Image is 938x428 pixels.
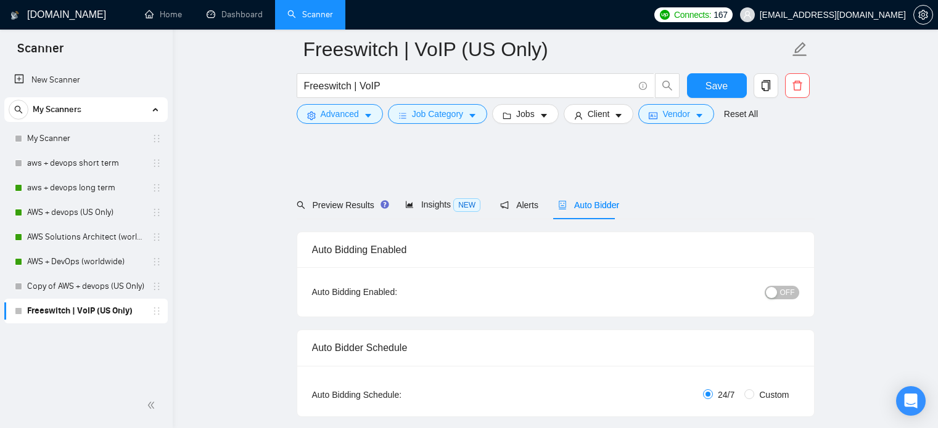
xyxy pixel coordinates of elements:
img: logo [10,6,19,25]
button: barsJob Categorycaret-down [388,104,487,124]
li: My Scanners [4,97,168,323]
span: copy [754,80,778,91]
div: Auto Bidding Enabled: [312,285,474,299]
span: area-chart [405,200,414,209]
span: 24/7 [713,388,739,402]
span: notification [500,201,509,209]
span: NEW [453,198,480,212]
span: user [743,10,752,19]
div: Auto Bidder Schedule [312,330,799,365]
span: search [297,201,305,209]
span: info-circle [639,82,647,90]
span: Vendor [662,107,689,121]
span: Custom [754,388,794,402]
a: homeHome [145,9,182,20]
span: Preview Results [297,200,385,210]
span: user [574,111,583,120]
span: Insights [405,200,480,209]
span: My Scanners [33,97,81,122]
div: Auto Bidding Schedule: [312,388,474,402]
span: Scanner [7,39,73,65]
span: Jobs [516,107,535,121]
span: Alerts [500,200,538,210]
span: caret-down [614,111,623,120]
span: setting [914,10,932,20]
a: AWS + devops (US Only) [27,200,144,225]
button: delete [785,73,810,98]
a: Copy of AWS + devops (US Only) [27,274,144,299]
a: AWS + DevOps (worldwide) [27,249,144,274]
a: aws + devops long term [27,176,144,200]
button: folderJobscaret-down [492,104,559,124]
span: double-left [147,399,159,411]
span: setting [307,111,316,120]
input: Scanner name... [303,34,789,65]
span: Advanced [321,107,359,121]
img: upwork-logo.png [660,10,670,20]
button: userClientcaret-down [564,104,634,124]
a: searchScanner [287,9,333,20]
span: caret-down [540,111,548,120]
span: holder [152,257,162,267]
span: holder [152,232,162,242]
button: Save [687,73,747,98]
div: Open Intercom Messenger [896,386,926,416]
span: Client [588,107,610,121]
span: idcard [649,111,657,120]
a: AWS Solutions Architect (worldwide) [27,225,144,249]
span: edit [792,41,808,57]
span: holder [152,134,162,143]
div: Auto Bidding Enabled [312,232,799,267]
button: search [9,100,28,119]
span: delete [786,80,809,91]
input: Search Freelance Jobs... [304,78,633,94]
a: Freeswitch | VoIP (US Only) [27,299,144,323]
a: My Scanner [27,126,144,151]
a: dashboardDashboard [207,9,263,20]
span: caret-down [695,111,704,120]
li: New Scanner [4,68,168,92]
span: 167 [714,8,727,22]
span: holder [152,183,162,193]
a: Reset All [724,107,758,121]
span: holder [152,208,162,217]
span: OFF [780,286,795,299]
span: Auto Bidder [558,200,619,210]
span: caret-down [468,111,477,120]
div: Tooltip anchor [379,199,390,210]
span: Save [706,78,728,94]
span: Connects: [674,8,711,22]
span: Job Category [412,107,463,121]
span: holder [152,281,162,291]
a: setting [913,10,933,20]
span: caret-down [364,111,372,120]
button: setting [913,5,933,25]
span: bars [398,111,407,120]
button: settingAdvancedcaret-down [297,104,383,124]
span: folder [503,111,511,120]
a: New Scanner [14,68,158,92]
span: holder [152,158,162,168]
span: robot [558,201,567,209]
span: search [9,105,28,114]
button: copy [754,73,778,98]
button: search [655,73,680,98]
span: holder [152,306,162,316]
span: search [656,80,679,91]
button: idcardVendorcaret-down [638,104,714,124]
a: aws + devops short term [27,151,144,176]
